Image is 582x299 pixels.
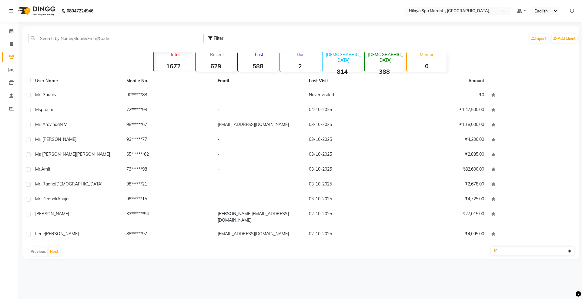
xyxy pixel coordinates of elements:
[305,118,396,133] td: 03-10-2025
[35,107,41,112] span: Ms
[367,52,404,63] p: [DEMOGRAPHIC_DATA]
[41,107,53,112] span: prachi
[55,181,102,187] span: [DEMOGRAPHIC_DATA]
[396,227,488,242] td: ₹4,095.00
[214,118,305,133] td: [EMAIL_ADDRESS][DOMAIN_NAME]
[396,177,488,192] td: ₹2,678.00
[48,247,60,256] button: Next
[214,148,305,162] td: -
[305,192,396,207] td: 03-10-2025
[396,118,488,133] td: ₹1,18,000.00
[396,162,488,177] td: ₹82,600.00
[67,2,93,19] b: 08047224946
[396,148,488,162] td: ₹2,835.00
[214,207,305,227] td: [PERSON_NAME][EMAIL_ADDRESS][DOMAIN_NAME]
[323,68,362,75] strong: 814
[41,166,50,172] span: Amit
[530,34,548,43] a: Import
[214,133,305,148] td: -
[396,133,488,148] td: ₹4,200.00
[465,74,488,88] th: Amount
[32,74,123,88] th: User Name
[214,227,305,242] td: [EMAIL_ADDRESS][DOMAIN_NAME]
[214,74,305,88] th: Email
[305,162,396,177] td: 03-10-2025
[305,227,396,242] td: 02-10-2025
[305,148,396,162] td: 03-10-2025
[35,166,41,172] span: Mr.
[305,133,396,148] td: 03-10-2025
[407,62,447,70] strong: 0
[365,68,404,75] strong: 388
[305,74,396,88] th: Last Visit
[35,231,45,236] span: lene
[238,62,278,70] strong: 588
[35,122,60,127] span: Mr. Aravinda
[214,162,305,177] td: -
[35,211,69,216] span: [PERSON_NAME]
[35,151,76,157] span: ms [PERSON_NAME]
[552,34,577,43] a: Add Client
[305,177,396,192] td: 03-10-2025
[214,36,223,41] span: Filter
[15,2,57,19] img: logo
[35,196,57,202] span: Mr. Deepak
[154,62,193,70] strong: 1672
[76,151,110,157] span: [PERSON_NAME]
[409,52,447,57] p: Member
[76,137,77,142] span: .
[280,62,320,70] strong: 2
[60,122,67,127] span: N V
[396,207,488,227] td: ₹27,015.00
[305,103,396,118] td: 04-10-2025
[240,52,278,57] p: Lost
[57,196,69,202] span: Ahuja
[396,88,488,103] td: ₹0
[123,74,214,88] th: Mobile No.
[325,52,362,63] p: [DEMOGRAPHIC_DATA]
[281,52,320,57] p: Due
[305,88,396,103] td: Never visited
[214,177,305,192] td: -
[396,192,488,207] td: ₹4,725.00
[156,52,193,57] p: Total
[214,192,305,207] td: -
[198,52,236,57] p: Recent
[35,181,55,187] span: Mr. Radha
[45,231,79,236] span: [PERSON_NAME]
[214,103,305,118] td: -
[35,137,76,142] span: Mr. [PERSON_NAME]
[28,34,204,43] input: Search by Name/Mobile/Email/Code
[396,103,488,118] td: ₹1,47,500.00
[196,62,236,70] strong: 629
[214,88,305,103] td: -
[35,92,56,97] span: Mr. Gaurav
[305,207,396,227] td: 02-10-2025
